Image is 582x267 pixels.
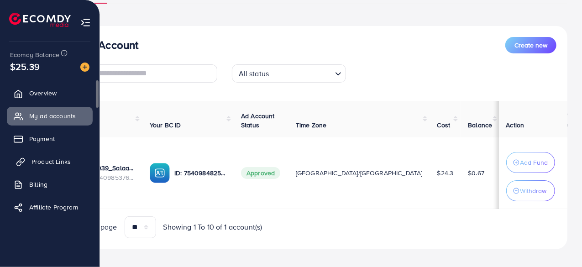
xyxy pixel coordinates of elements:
input: Search for option [272,65,331,80]
img: logo [9,13,71,27]
img: image [80,63,89,72]
span: Product Links [31,157,71,166]
span: My ad accounts [29,111,76,120]
span: $0.67 [468,168,484,178]
span: $24.3 [437,168,454,178]
span: Approved [241,167,280,179]
span: Ad Account Status [241,111,275,130]
iframe: Chat [543,226,575,260]
span: [GEOGRAPHIC_DATA]/[GEOGRAPHIC_DATA] [296,168,423,178]
span: Balance [468,120,492,130]
span: All status [237,67,271,80]
p: ID: 7540984825679773713 [174,168,226,178]
span: Action [506,120,524,130]
span: Create new [514,41,547,50]
a: Payment [7,130,93,148]
p: Add Fund [520,157,548,168]
a: 1032039_Salaar Mart_1755772511896 [83,163,135,173]
img: ic-ba-acc.ded83a64.svg [150,163,170,183]
span: Showing 1 To 10 of 1 account(s) [163,222,262,232]
span: Time Zone [296,120,326,130]
span: Payment [29,134,55,143]
span: Your BC ID [150,120,181,130]
p: Withdraw [520,185,547,196]
button: Create new [505,37,556,53]
span: ID: 7540985376593510401 [83,173,135,182]
a: Affiliate Program [7,198,93,216]
div: Search for option [232,64,346,83]
a: Overview [7,84,93,102]
a: Billing [7,175,93,194]
span: Cost [437,120,451,130]
span: Billing [29,180,47,189]
a: Product Links [7,152,93,171]
button: Withdraw [506,180,555,201]
img: menu [80,17,91,28]
a: My ad accounts [7,107,93,125]
span: Affiliate Program [29,203,78,212]
span: Overview [29,89,57,98]
div: <span class='underline'>1032039_Salaar Mart_1755772511896</span></br>7540985376593510401 [83,163,135,182]
h3: List Ad Account [62,38,138,52]
span: Ecomdy Balance [10,50,59,59]
span: $25.39 [10,60,40,73]
button: Add Fund [506,152,555,173]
